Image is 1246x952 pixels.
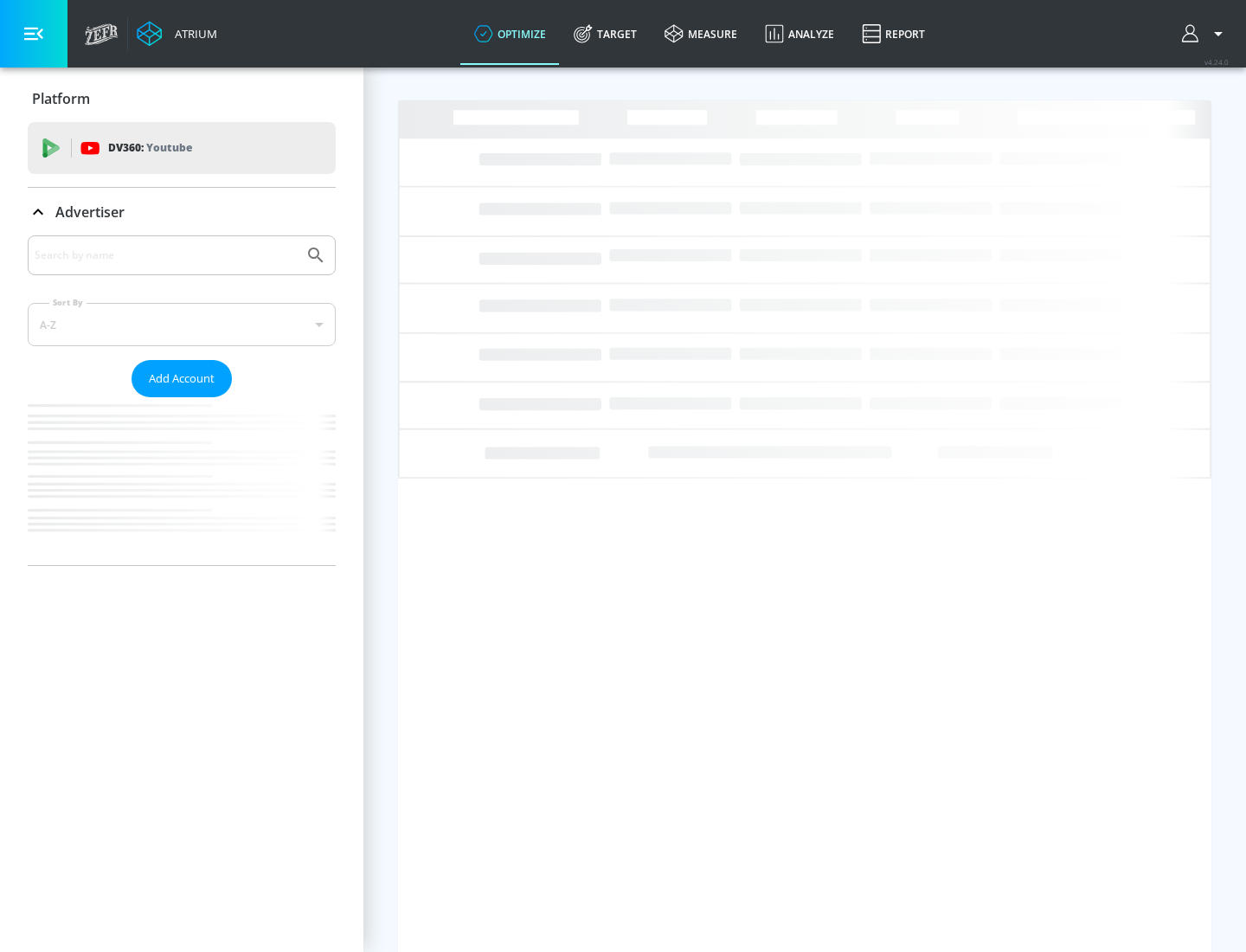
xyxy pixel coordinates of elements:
p: Advertiser [55,203,125,222]
a: Analyze [751,3,848,65]
a: Target [560,3,651,65]
p: Platform [32,89,90,108]
label: Sort By [49,297,87,308]
input: Search by name [35,244,297,267]
div: Atrium [168,26,217,42]
button: Add Account [132,360,232,397]
p: DV360: [108,138,192,158]
p: Youtube [146,138,192,157]
div: A-Z [28,303,336,346]
div: Platform [28,74,336,123]
div: DV360: Youtube [28,122,336,174]
a: Report [848,3,939,65]
a: measure [651,3,751,65]
span: v 4.24.0 [1204,57,1229,67]
span: Add Account [149,369,215,389]
div: Advertiser [28,188,336,236]
a: optimize [460,3,560,65]
a: Atrium [137,21,217,47]
nav: list of Advertiser [28,397,336,565]
div: Advertiser [28,235,336,565]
